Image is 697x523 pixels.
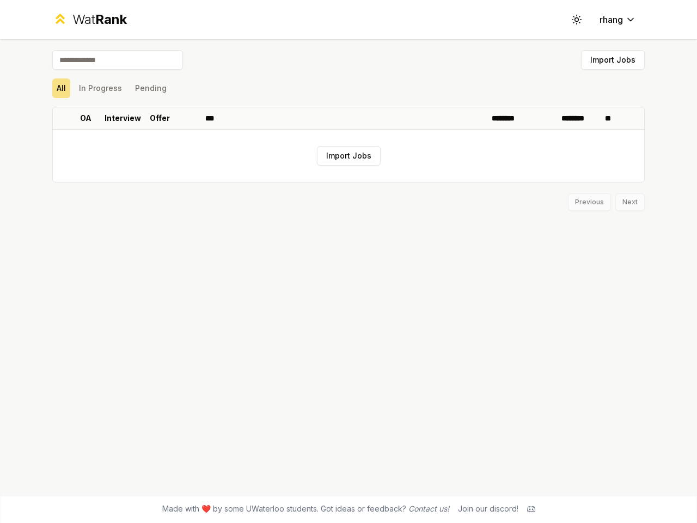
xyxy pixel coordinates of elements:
[52,78,70,98] button: All
[317,146,381,166] button: Import Jobs
[581,50,645,70] button: Import Jobs
[591,10,645,29] button: rhang
[72,11,127,28] div: Wat
[80,113,91,124] p: OA
[162,503,449,514] span: Made with ❤️ by some UWaterloo students. Got ideas or feedback?
[458,503,518,514] div: Join our discord!
[95,11,127,27] span: Rank
[75,78,126,98] button: In Progress
[600,13,623,26] span: rhang
[131,78,171,98] button: Pending
[52,11,127,28] a: WatRank
[150,113,170,124] p: Offer
[408,504,449,513] a: Contact us!
[105,113,141,124] p: Interview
